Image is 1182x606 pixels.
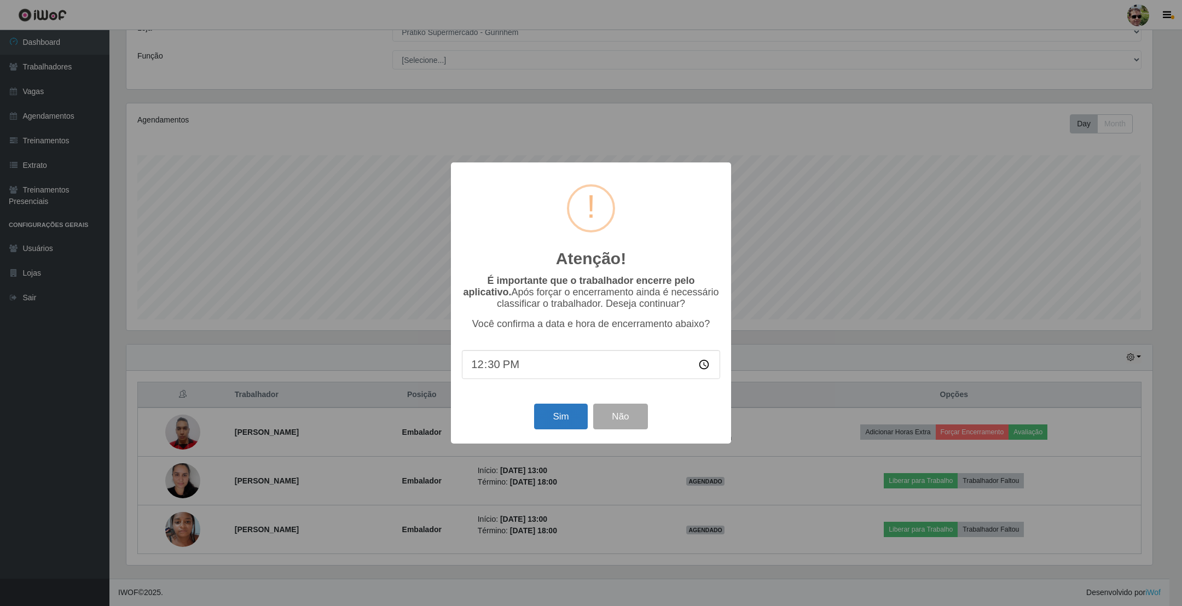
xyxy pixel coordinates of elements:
[556,249,626,269] h2: Atenção!
[462,318,720,330] p: Você confirma a data e hora de encerramento abaixo?
[593,404,647,429] button: Não
[534,404,587,429] button: Sim
[462,275,720,310] p: Após forçar o encerramento ainda é necessário classificar o trabalhador. Deseja continuar?
[463,275,694,298] b: É importante que o trabalhador encerre pelo aplicativo.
